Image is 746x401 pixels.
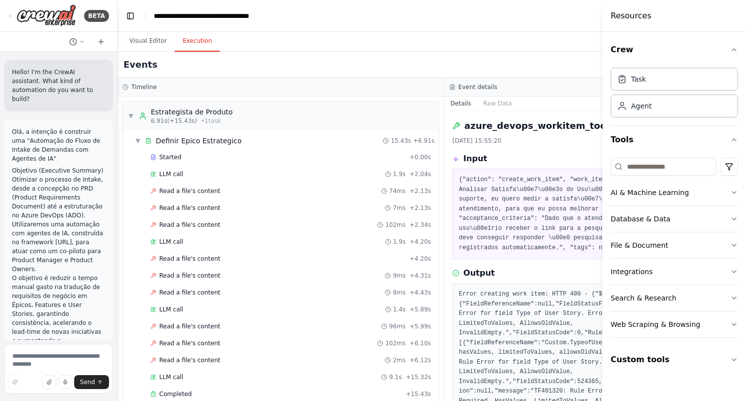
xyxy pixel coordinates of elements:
[389,373,402,381] span: 9.1s
[159,356,220,364] span: Read a file's content
[463,153,487,165] h3: Input
[121,31,175,52] button: Visual Editor
[159,238,183,246] span: LLM call
[93,36,109,48] button: Start a new chat
[611,126,738,154] button: Tools
[151,117,197,125] span: 6.91s (+15.43s)
[12,127,105,163] p: Olá, a intenção é construir uma "Automação do Fluxo de Intake de Demandas com Agentes de IA"
[410,356,431,364] span: + 6.12s
[12,166,105,274] li: Objetivo (Executive Summary) Otimizar o processo de Intake, desde a concepção no PRD (Product Req...
[128,112,134,120] span: ▼
[393,204,406,212] span: 7ms
[159,305,183,313] span: LLM call
[175,31,220,52] button: Execution
[463,267,495,279] h3: Output
[611,346,738,374] button: Custom tools
[159,322,220,330] span: Read a file's content
[156,136,242,146] span: Definir Epico Estrategico
[80,378,95,386] span: Send
[159,153,181,161] span: Started
[410,187,431,195] span: + 2.13s
[12,68,105,103] p: Hello! I'm the CrewAI assistant. What kind of automation do you want to build?
[611,206,738,232] button: Database & Data
[58,375,72,389] button: Click to speak your automation idea
[154,11,249,21] nav: breadcrumb
[611,240,668,250] div: File & Document
[611,319,700,329] div: Web Scraping & Browsing
[385,221,406,229] span: 102ms
[159,289,220,297] span: Read a file's content
[16,4,76,27] img: Logo
[444,97,477,110] button: Details
[393,305,406,313] span: 1.4s
[611,311,738,337] button: Web Scraping & Browsing
[410,339,431,347] span: + 6.10s
[611,267,652,277] div: Integrations
[413,137,434,145] span: + 6.91s
[611,180,738,205] button: AI & Machine Learning
[611,154,738,346] div: Tools
[458,83,497,91] h3: Event details
[159,170,183,178] span: LLM call
[631,74,646,84] div: Task
[410,170,431,178] span: + 2.04s
[159,221,220,229] span: Read a file's content
[389,322,406,330] span: 96ms
[393,238,406,246] span: 1.9s
[84,10,109,22] div: BETA
[159,390,192,398] span: Completed
[393,170,406,178] span: 1.9s
[389,187,406,195] span: 74ms
[410,255,431,263] span: + 4.20s
[159,339,220,347] span: Read a file's content
[410,221,431,229] span: + 2.34s
[611,259,738,285] button: Integrations
[135,137,141,145] span: ▼
[393,356,406,364] span: 2ms
[159,255,220,263] span: Read a file's content
[410,204,431,212] span: + 2.13s
[410,238,431,246] span: + 4.20s
[410,322,431,330] span: + 5.99s
[159,272,220,280] span: Read a file's content
[159,204,220,212] span: Read a file's content
[8,375,22,389] button: Improve this prompt
[406,390,431,398] span: + 15.43s
[393,272,406,280] span: 9ms
[74,375,109,389] button: Send
[611,214,670,224] div: Database & Data
[391,137,411,145] span: 15.43s
[611,10,651,22] h4: Resources
[611,293,676,303] div: Search & Research
[123,9,137,23] button: Hide left sidebar
[611,285,738,311] button: Search & Research
[611,64,738,125] div: Crew
[410,272,431,280] span: + 4.31s
[151,107,233,117] div: Estrategista de Produto
[42,375,56,389] button: Upload files
[611,188,689,198] div: AI & Machine Learning
[201,117,221,125] span: • 1 task
[477,97,518,110] button: Raw Data
[12,274,105,363] p: O objetivo é reduzir o tempo manual gasto na tradução de requisitos de negócio em Épicos, Feature...
[159,187,220,195] span: Read a file's content
[393,289,406,297] span: 8ms
[631,101,651,111] div: Agent
[159,373,183,381] span: LLM call
[385,339,406,347] span: 102ms
[65,36,89,48] button: Switch to previous chat
[406,373,431,381] span: + 15.32s
[410,153,431,161] span: + 0.00s
[131,83,157,91] h3: Timeline
[611,232,738,258] button: File & Document
[464,119,609,133] h2: azure_devops_workitem_tool
[123,58,157,72] h2: Events
[410,305,431,313] span: + 5.89s
[611,36,738,64] button: Crew
[410,289,431,297] span: + 4.43s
